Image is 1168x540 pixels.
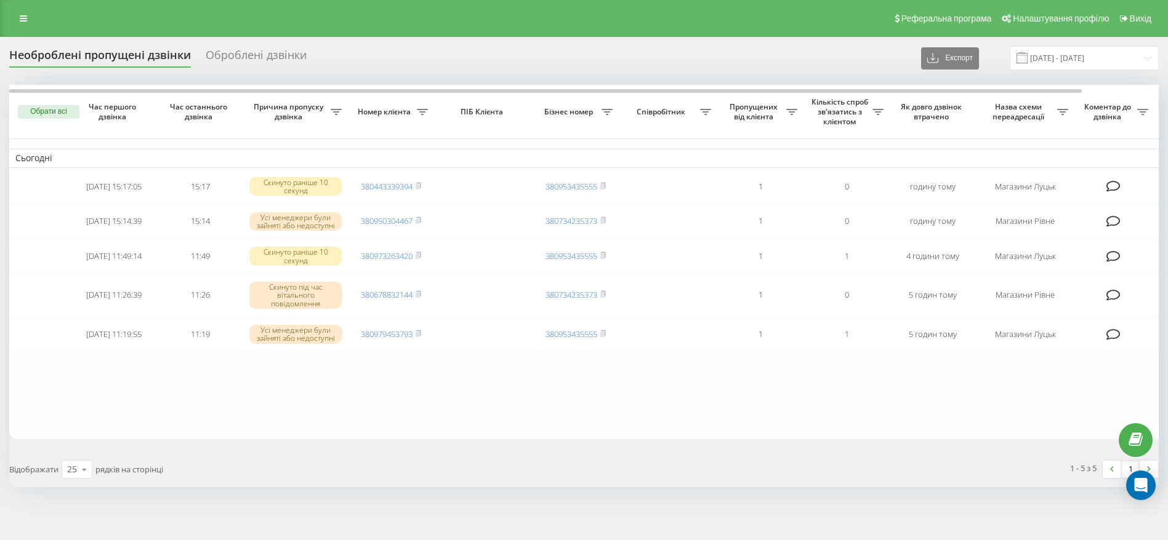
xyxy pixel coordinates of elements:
[976,318,1074,351] td: Магазини Луцьк
[206,49,307,68] div: Оброблені дзвінки
[157,170,243,203] td: 15:17
[9,49,191,68] div: Необроблені пропущені дзвінки
[717,205,804,237] td: 1
[804,205,890,237] td: 0
[546,328,597,339] a: 380953435555
[157,205,243,237] td: 15:14
[9,464,58,475] span: Відображати
[249,102,331,121] span: Причина пропуску дзвінка
[976,205,1074,237] td: Магазини Рівне
[67,463,77,475] div: 25
[539,107,602,117] span: Бізнес номер
[717,275,804,316] td: 1
[81,102,147,121] span: Час першого дзвінка
[1070,462,1097,474] div: 1 - 5 з 5
[95,464,163,475] span: рядків на сторінці
[717,318,804,351] td: 1
[1013,14,1109,23] span: Налаштування профілю
[71,170,157,203] td: [DATE] 15:17:05
[249,247,342,265] div: Скинуто раніше 10 секунд
[1130,14,1151,23] span: Вихід
[717,170,804,203] td: 1
[249,325,342,343] div: Усі менеджери були зайняті або недоступні
[445,107,522,117] span: ПІБ Клієнта
[361,181,413,192] a: 380443339394
[976,170,1074,203] td: Магазини Луцьк
[361,289,413,300] a: 380678832144
[157,240,243,272] td: 11:49
[1126,471,1156,500] div: Open Intercom Messenger
[723,102,786,121] span: Пропущених від клієнта
[354,107,417,117] span: Номер клієнта
[901,14,992,23] span: Реферальна програма
[546,181,597,192] a: 380953435555
[18,105,79,119] button: Обрати всі
[546,289,597,300] a: 380734235373
[900,102,966,121] span: Як довго дзвінок втрачено
[249,282,342,309] div: Скинуто під час вітального повідомлення
[361,250,413,261] a: 380973263420
[167,102,233,121] span: Час останнього дзвінка
[890,318,976,351] td: 5 годин тому
[71,275,157,316] td: [DATE] 11:26:39
[804,170,890,203] td: 0
[157,275,243,316] td: 11:26
[890,240,976,272] td: 4 години тому
[976,240,1074,272] td: Магазини Луцьк
[890,205,976,237] td: годину тому
[1081,102,1137,121] span: Коментар до дзвінка
[717,240,804,272] td: 1
[890,275,976,316] td: 5 годин тому
[71,205,157,237] td: [DATE] 15:14:39
[804,275,890,316] td: 0
[71,318,157,351] td: [DATE] 11:19:55
[804,240,890,272] td: 1
[810,97,872,126] span: Кількість спроб зв'язатись з клієнтом
[1121,461,1140,478] a: 1
[546,250,597,261] a: 380953435555
[157,318,243,351] td: 11:19
[921,47,979,69] button: Експорт
[890,170,976,203] td: годину тому
[249,177,342,196] div: Скинуто раніше 10 секунд
[249,212,342,231] div: Усі менеджери були зайняті або недоступні
[361,215,413,226] a: 380950304467
[361,328,413,339] a: 380979453793
[71,240,157,272] td: [DATE] 11:49:14
[625,107,700,117] span: Співробітник
[982,102,1057,121] span: Назва схеми переадресації
[976,275,1074,316] td: Магазини Рівне
[804,318,890,351] td: 1
[546,215,597,226] a: 380734235373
